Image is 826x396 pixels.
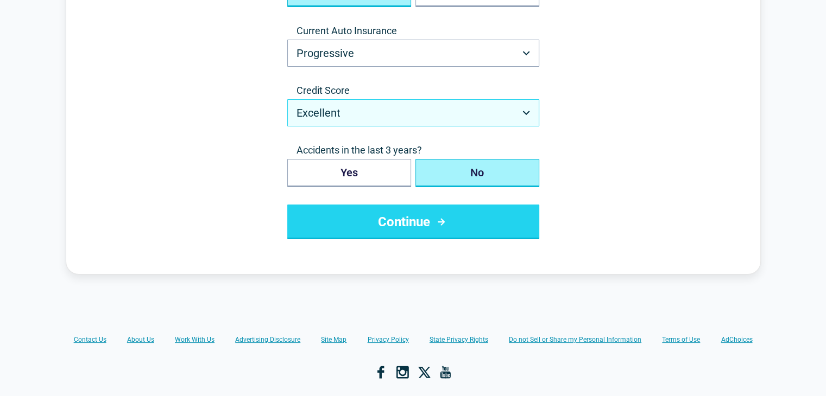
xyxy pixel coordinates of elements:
label: Current Auto Insurance [287,24,539,37]
button: Yes [287,159,411,187]
a: Contact Us [74,335,106,344]
a: Privacy Policy [368,335,409,344]
button: No [415,159,539,187]
a: Terms of Use [662,335,700,344]
a: State Privacy Rights [430,335,488,344]
a: Instagram [396,366,409,379]
button: Continue [287,205,539,239]
a: Advertising Disclosure [235,335,300,344]
a: Facebook [374,366,387,379]
a: Work With Us [175,335,215,344]
a: About Us [127,335,154,344]
a: YouTube [439,366,452,379]
a: X [418,366,431,379]
span: Accidents in the last 3 years? [287,144,539,157]
a: AdChoices [721,335,752,344]
a: Do not Sell or Share my Personal Information [509,335,641,344]
a: Site Map [321,335,346,344]
label: Credit Score [287,84,539,97]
